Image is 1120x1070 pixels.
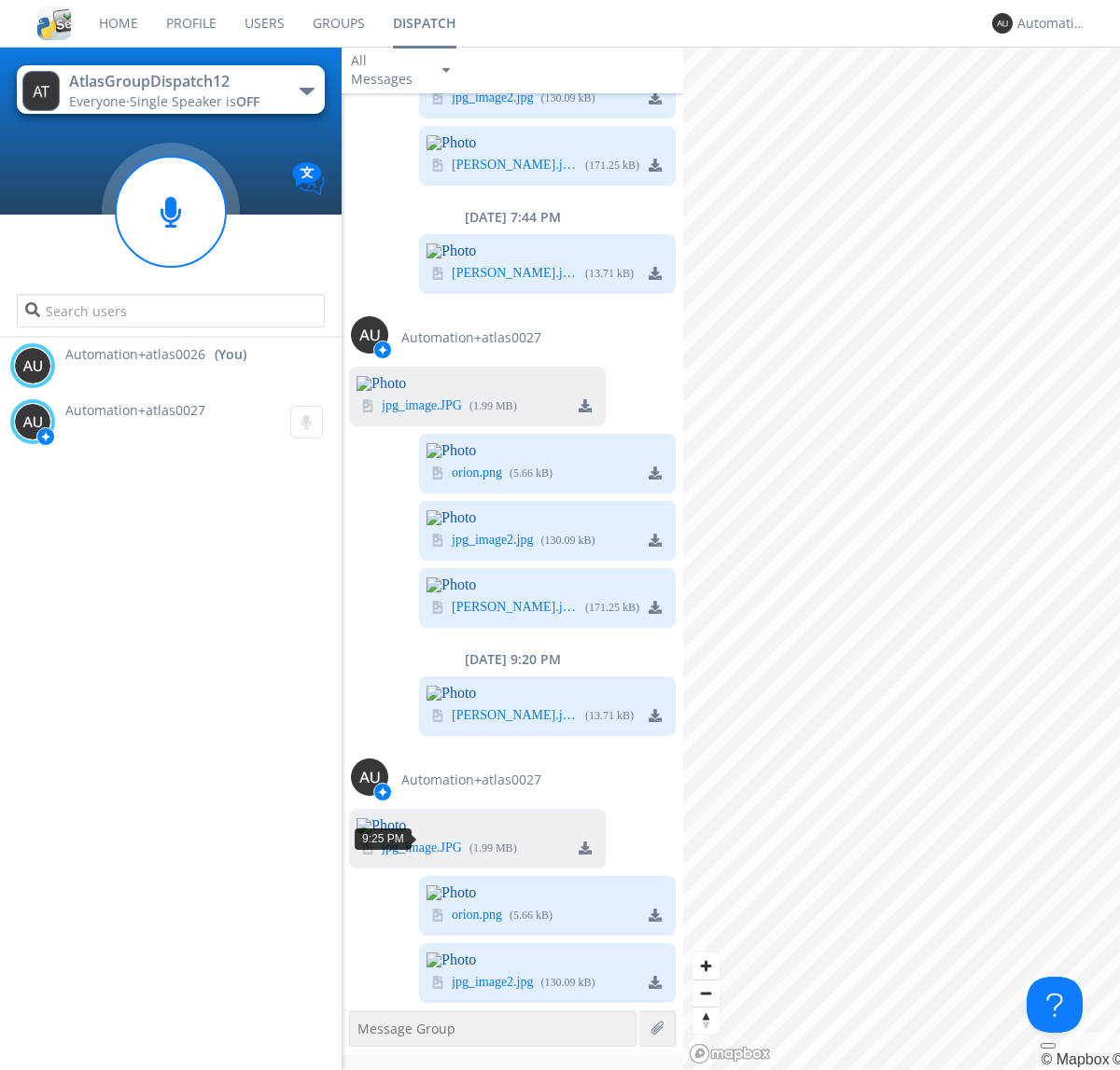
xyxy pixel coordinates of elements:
img: Photo [357,376,606,391]
div: ( 5.66 kB ) [510,908,553,924]
img: download media button [649,976,662,989]
img: image icon [431,601,444,614]
img: 373638.png [992,13,1013,34]
img: download media button [579,841,592,855]
img: image icon [361,399,374,412]
div: ( 1.99 MB ) [469,841,517,856]
img: Photo [427,885,676,900]
a: jpg_image2.jpg [452,534,534,549]
img: 373638.png [351,758,388,796]
button: AtlasGroupDispatch12Everyone·Single Speaker isOFF [17,65,324,114]
img: Photo [427,510,676,525]
img: image icon [431,709,444,722]
img: download media button [579,399,592,412]
a: [PERSON_NAME].jpeg [452,267,578,282]
img: download media button [649,466,662,479]
span: Automation+atlas0027 [401,328,541,347]
div: ( 171.25 kB ) [585,158,639,174]
img: image icon [431,976,444,989]
img: image icon [431,267,444,280]
img: Photo [427,577,676,592]
img: caret-down-sm.svg [442,68,450,73]
img: image icon [431,466,444,479]
img: cddb5a64eb264b2086981ab96f4c1ba7 [37,7,71,40]
img: Photo [427,243,676,258]
button: Toggle attribution [1041,1043,1056,1049]
span: Automation+atlas0026 [65,345,205,364]
img: image icon [431,909,444,922]
img: 373638.png [351,316,388,354]
a: Mapbox logo [689,1043,771,1064]
span: OFF [236,92,259,110]
img: Photo [357,818,606,833]
input: Search users [17,294,324,327]
div: ( 130.09 kB ) [541,975,595,991]
button: Zoom out [693,980,720,1007]
a: jpg_image2.jpg [452,91,534,106]
img: download media button [649,601,662,614]
a: jpg_image.JPG [382,399,462,414]
span: 9:25 PM [362,832,404,845]
img: Photo [427,686,676,701]
div: Everyone · [69,92,279,111]
div: [DATE] 9:20 PM [342,650,683,669]
img: download media button [649,267,662,280]
div: All Messages [351,51,426,89]
span: Single Speaker is [130,92,259,110]
span: Zoom out [693,980,720,1007]
span: Automation+atlas0027 [65,401,205,419]
img: Photo [427,952,676,967]
div: ( 171.25 kB ) [585,600,639,616]
span: Reset bearing to north [693,1007,720,1034]
button: Reset bearing to north [693,1007,720,1034]
img: Translation enabled [292,162,325,195]
div: [DATE] 7:44 PM [342,208,683,227]
a: Mapbox [1041,1051,1109,1067]
img: download media button [649,709,662,722]
a: [PERSON_NAME].jpeg [452,159,578,174]
div: ( 1.99 MB ) [469,398,517,414]
span: Automation+atlas0027 [401,771,541,789]
button: Zoom in [693,952,720,980]
div: ( 130.09 kB ) [541,533,595,549]
div: Automation+atlas0026 [1017,14,1087,33]
div: ( 5.66 kB ) [510,466,553,481]
a: [PERSON_NAME].jpeg [452,601,578,616]
img: Photo [427,135,676,150]
img: image icon [431,534,444,547]
img: image icon [431,91,444,104]
img: Photo [427,443,676,458]
img: download media button [649,534,662,547]
img: 373638.png [14,347,51,384]
img: 373638.png [22,71,60,111]
a: orion.png [452,909,502,924]
iframe: Toggle Customer Support [1027,977,1083,1033]
div: ( 13.71 kB ) [585,708,634,724]
div: (You) [215,345,246,364]
img: image icon [431,159,444,172]
div: ( 130.09 kB ) [541,90,595,106]
div: AtlasGroupDispatch12 [69,71,279,92]
img: download media button [649,159,662,172]
div: ( 13.71 kB ) [585,266,634,282]
a: jpg_image.JPG [382,841,462,856]
img: download media button [649,909,662,922]
a: orion.png [452,466,502,481]
a: [PERSON_NAME].jpeg [452,709,578,724]
img: download media button [649,91,662,104]
a: jpg_image2.jpg [452,976,534,991]
img: 373638.png [14,403,51,440]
